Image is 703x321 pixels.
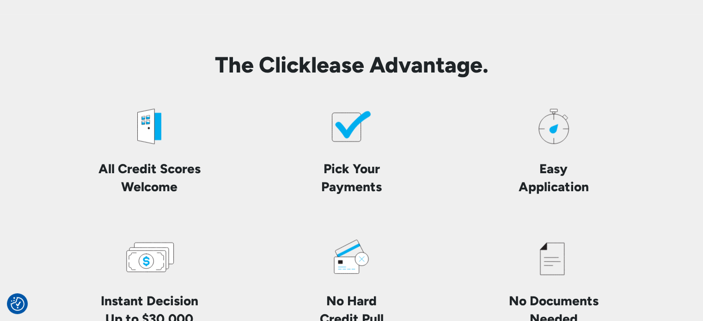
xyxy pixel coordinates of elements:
[519,160,589,196] h4: Easy Application
[11,297,24,311] img: Revisit consent button
[321,160,382,196] h4: Pick Your Payments
[11,297,24,311] button: Consent Preferences
[56,52,648,79] h2: The Clicklease Advantage.
[71,160,228,196] h4: All Credit Scores Welcome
